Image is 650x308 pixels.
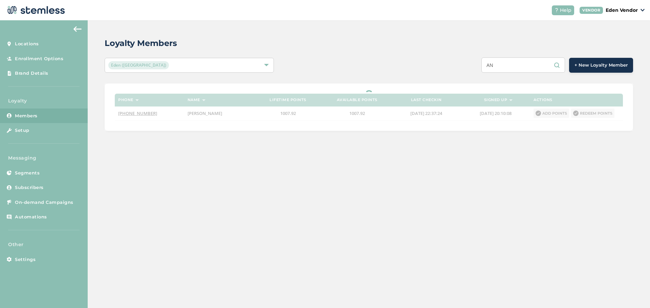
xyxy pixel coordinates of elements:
[15,41,39,47] span: Locations
[15,170,40,176] span: Segments
[15,70,48,77] span: Brand Details
[641,9,645,11] img: icon_down-arrow-small-66adaf34.svg
[481,57,565,73] input: Search
[73,26,82,32] img: icon-arrow-back-accent-c549486e.svg
[560,7,571,14] span: Help
[15,113,38,119] span: Members
[5,3,65,17] img: logo-dark-0685b13c.svg
[15,199,73,206] span: On-demand Campaigns
[15,184,44,191] span: Subscribers
[580,7,603,14] div: VENDOR
[15,256,36,263] span: Settings
[105,37,177,49] h2: Loyalty Members
[15,214,47,220] span: Automations
[15,55,63,62] span: Enrollment Options
[575,62,628,69] span: + New Loyalty Member
[15,127,29,134] span: Setup
[108,61,169,69] span: Eden ([GEOGRAPHIC_DATA])
[569,58,633,73] button: + New Loyalty Member
[616,276,650,308] iframe: Chat Widget
[555,8,559,12] img: icon-help-white-03924b79.svg
[606,7,638,14] p: Eden Vendor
